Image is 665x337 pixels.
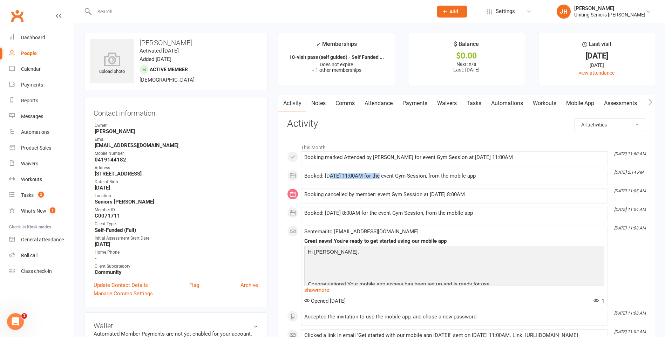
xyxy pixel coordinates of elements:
[21,237,64,242] div: General attendance
[9,140,74,156] a: Product Sales
[21,66,41,72] div: Calendar
[90,39,262,47] h3: [PERSON_NAME]
[304,228,419,235] span: Sent email to [EMAIL_ADDRESS][DOMAIN_NAME]
[398,95,432,111] a: Payments
[9,61,74,77] a: Calendar
[95,179,258,185] div: Date of Birth
[304,238,604,244] div: Great news! You're ready to get started using our mobile app
[454,40,479,52] div: $ Balance
[614,151,646,156] i: [DATE] 11:50 AM
[95,157,258,163] strong: 0419144182
[95,269,258,275] strong: Community
[9,124,74,140] a: Automations
[95,235,258,242] div: Initial Assessment Start Date
[21,50,37,56] div: People
[331,95,360,111] a: Comms
[287,140,646,151] li: This Month
[189,281,199,289] a: Flag
[21,253,38,258] div: Roll call
[278,95,306,111] a: Activity
[9,77,74,93] a: Payments
[95,128,258,135] strong: [PERSON_NAME]
[95,185,258,191] strong: [DATE]
[95,263,258,270] div: Client Subcategory
[437,6,467,18] button: Add
[95,241,258,247] strong: [DATE]
[593,298,604,304] span: 1
[360,95,398,111] a: Attendance
[614,329,646,334] i: [DATE] 11:02 AM
[9,187,74,203] a: Tasks 3
[21,98,38,103] div: Reports
[304,298,346,304] span: Opened [DATE]
[95,227,258,233] strong: Self-Funded (Full)
[21,192,34,198] div: Tasks
[95,165,258,171] div: Address
[289,54,384,60] strong: 10-visit pass (self guided) - Self Funded ...
[7,313,24,330] iframe: Intercom live chat
[95,207,258,213] div: Member ID
[140,77,195,83] span: [DEMOGRAPHIC_DATA]
[287,118,646,129] h3: Activity
[614,188,646,193] i: [DATE] 11:05 AM
[449,9,458,14] span: Add
[316,40,357,53] div: Memberships
[304,154,604,160] div: Booking marked Attended by [PERSON_NAME] for event Gym Session at [DATE] 11:00AM
[140,48,179,54] time: Activated [DATE]
[304,314,604,320] div: Accepted the invitation to use the mobile app, and chose a new password
[38,192,44,198] span: 3
[574,5,645,12] div: [PERSON_NAME]
[614,311,646,316] i: [DATE] 11:03 AM
[50,207,55,213] span: 1
[320,62,353,67] span: Does not expire
[21,145,51,151] div: Product Sales
[545,52,649,60] div: [DATE]
[462,95,486,111] a: Tasks
[150,67,188,72] span: Active member
[95,142,258,149] strong: [EMAIL_ADDRESS][DOMAIN_NAME]
[561,95,599,111] a: Mobile App
[582,40,611,52] div: Last visit
[94,106,258,117] h3: Contact information
[9,30,74,46] a: Dashboard
[240,281,258,289] a: Archive
[21,114,43,119] div: Messages
[21,268,52,274] div: Class check-in
[8,7,26,25] a: Clubworx
[614,170,643,175] i: [DATE] 2:14 PM
[304,285,604,295] a: show more
[95,150,258,157] div: Mobile Number
[95,255,258,261] strong: -
[545,61,649,69] div: [DATE]
[95,221,258,227] div: Client Type
[486,95,528,111] a: Automations
[92,7,428,16] input: Search...
[9,93,74,109] a: Reports
[304,210,604,216] div: Booked: [DATE] 8:00AM for the event Gym Session, from the mobile app
[496,4,515,19] span: Settings
[9,203,74,219] a: What's New1
[528,95,561,111] a: Workouts
[9,263,74,279] a: Class kiosk mode
[9,46,74,61] a: People
[21,208,46,214] div: What's New
[579,70,615,76] a: view attendance
[306,248,603,258] p: Hi [PERSON_NAME],
[90,52,134,75] div: upload photo
[21,129,49,135] div: Automations
[599,95,642,111] a: Assessments
[95,199,258,205] strong: Seniors [PERSON_NAME]
[95,193,258,199] div: Location
[574,12,645,18] div: Uniting Seniors [PERSON_NAME]
[95,171,258,177] strong: [STREET_ADDRESS]
[9,248,74,263] a: Roll call
[306,95,331,111] a: Notes
[140,56,171,62] time: Added [DATE]
[95,213,258,219] strong: C0071711
[9,109,74,124] a: Messages
[432,95,462,111] a: Waivers
[94,322,258,330] h3: Wallet
[21,35,45,40] div: Dashboard
[415,61,518,73] p: Next: n/a Last: [DATE]
[614,207,646,212] i: [DATE] 11:04 AM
